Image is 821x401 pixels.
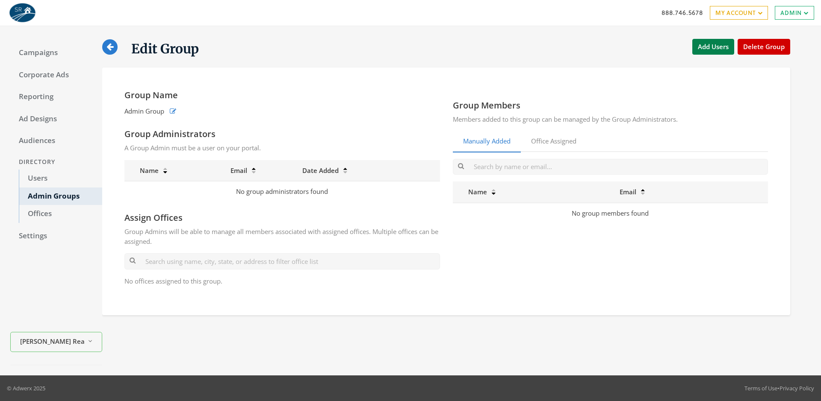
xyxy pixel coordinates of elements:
[10,227,102,245] a: Settings
[10,132,102,150] a: Audiences
[124,143,440,153] p: A Group Admin must be a user on your portal.
[453,114,768,124] p: Members added to this group can be managed by the Group Administrators.
[7,384,45,392] p: © Adwerx 2025
[10,88,102,106] a: Reporting
[10,332,102,352] button: [PERSON_NAME] Realty
[20,337,84,346] span: [PERSON_NAME] Realty
[19,170,102,187] a: Users
[230,166,247,175] span: Email
[124,227,440,247] p: Group Admins will be able to manage all members associated with assigned offices. Multiple office...
[131,41,199,57] h1: Edit Group
[10,66,102,84] a: Corporate Ads
[124,212,440,223] h4: Assign Offices
[744,384,814,392] div: •
[124,106,164,116] span: Admin Group
[10,44,102,62] a: Campaigns
[19,187,102,205] a: Admin Groups
[453,159,768,175] input: Search by name or email...
[10,154,102,170] div: Directory
[10,110,102,128] a: Ad Designs
[124,129,440,140] h4: Group Administrators
[124,276,440,286] p: No offices assigned to this group.
[7,2,38,23] img: Adwerx
[744,384,777,392] a: Terms of Use
[692,39,734,55] button: Add Users
[458,187,487,196] span: Name
[124,90,440,101] h4: Group Name
[521,131,587,152] a: Office Assigned
[453,203,768,223] td: No group members found
[738,39,790,55] button: Delete Group
[453,100,768,111] h4: Group Members
[775,6,814,20] a: Admin
[662,8,703,17] a: 888.746.5678
[124,253,440,269] input: Search using name, city, state, or address to filter office list
[620,187,636,196] span: Email
[302,166,339,175] span: Date Added
[124,181,440,202] td: No group administrators found
[453,131,521,152] a: Manually Added
[19,205,102,223] a: Offices
[780,384,814,392] a: Privacy Policy
[130,166,159,175] span: Name
[710,6,768,20] a: My Account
